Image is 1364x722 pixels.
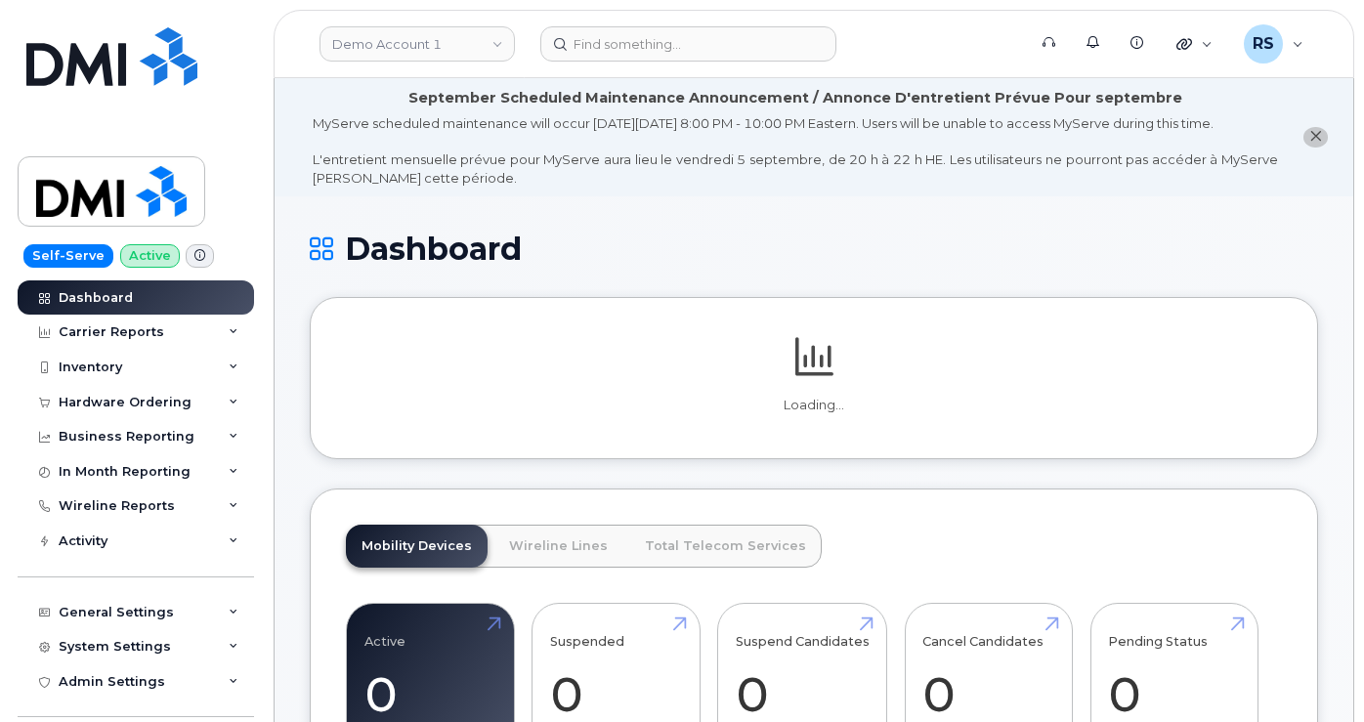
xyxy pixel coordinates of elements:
div: September Scheduled Maintenance Announcement / Annonce D'entretient Prévue Pour septembre [408,88,1182,108]
a: Mobility Devices [346,525,488,568]
button: close notification [1303,127,1328,148]
a: Wireline Lines [493,525,623,568]
p: Loading... [346,397,1282,414]
h1: Dashboard [310,232,1318,266]
a: Total Telecom Services [629,525,822,568]
div: MyServe scheduled maintenance will occur [DATE][DATE] 8:00 PM - 10:00 PM Eastern. Users will be u... [313,114,1278,187]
